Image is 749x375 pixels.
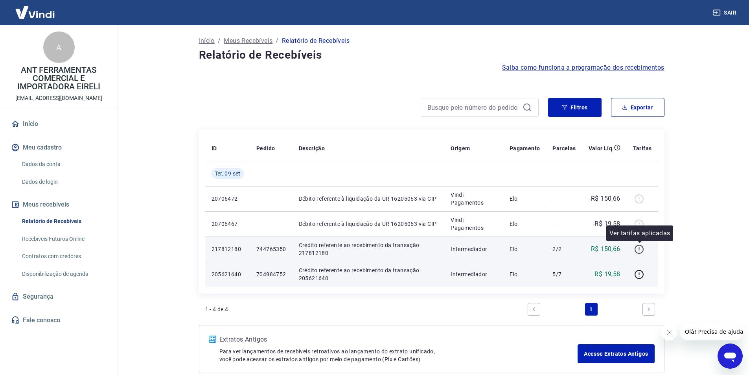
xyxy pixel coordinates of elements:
p: Relatório de Recebíveis [282,36,350,46]
p: Crédito referente ao recebimento da transação 217812180 [299,241,438,257]
p: Descrição [299,144,325,152]
span: Ter, 09 set [215,170,241,177]
button: Meu cadastro [9,139,108,156]
span: Olá! Precisa de ajuda? [5,6,66,12]
h4: Relatório de Recebíveis [199,47,664,63]
p: 205621640 [212,270,244,278]
button: Meus recebíveis [9,196,108,213]
p: [EMAIL_ADDRESS][DOMAIN_NAME] [15,94,102,102]
a: Page 1 is your current page [585,303,598,316]
img: Vindi [9,0,61,24]
p: 704984752 [256,270,286,278]
p: ID [212,144,217,152]
p: Elo [510,245,540,253]
a: Início [9,115,108,133]
p: R$ 19,58 [594,270,620,279]
p: Elo [510,220,540,228]
a: Recebíveis Futuros Online [19,231,108,247]
p: Parcelas [552,144,576,152]
a: Saiba como funciona a programação dos recebimentos [502,63,664,72]
iframe: Botão para abrir a janela de mensagens [718,344,743,369]
p: 5/7 [552,270,576,278]
p: - [552,195,576,203]
p: / [276,36,278,46]
p: Ver tarifas aplicadas [609,229,670,238]
a: Dados de login [19,174,108,190]
iframe: Fechar mensagem [661,325,677,340]
p: Débito referente à liquidação da UR 16205063 via CIP [299,220,438,228]
button: Sair [711,6,740,20]
p: Para ver lançamentos de recebíveis retroativos ao lançamento do extrato unificado, você pode aces... [219,347,578,363]
p: Elo [510,195,540,203]
p: 20706467 [212,220,244,228]
p: Intermediador [451,245,497,253]
p: Extratos Antigos [219,335,578,344]
p: Valor Líq. [589,144,614,152]
p: R$ 150,66 [591,244,620,254]
p: Intermediador [451,270,497,278]
p: 217812180 [212,245,244,253]
p: 20706472 [212,195,244,203]
a: Dados da conta [19,156,108,172]
p: Pedido [256,144,275,152]
button: Filtros [548,98,602,117]
p: ANT FERRAMENTAS COMERCIAL E IMPORTADORA EIRELI [6,66,111,91]
a: Meus Recebíveis [224,36,272,46]
a: Segurança [9,288,108,305]
p: -R$ 19,58 [593,219,620,229]
a: Next page [642,303,655,316]
a: Relatório de Recebíveis [19,213,108,229]
p: -R$ 150,66 [589,194,620,203]
p: Vindi Pagamentos [451,216,497,232]
p: Tarifas [633,144,652,152]
input: Busque pelo número do pedido [427,102,519,113]
a: Previous page [528,303,540,316]
p: 2/2 [552,245,576,253]
p: / [218,36,221,46]
button: Exportar [611,98,664,117]
p: Pagamento [510,144,540,152]
a: Disponibilização de agenda [19,266,108,282]
p: Crédito referente ao recebimento da transação 205621640 [299,266,438,282]
p: Elo [510,270,540,278]
img: ícone [209,336,216,343]
ul: Pagination [524,300,658,319]
div: A [43,31,75,63]
iframe: Mensagem da empresa [680,323,743,340]
p: 744765350 [256,245,286,253]
p: - [552,220,576,228]
a: Contratos com credores [19,248,108,264]
a: Fale conosco [9,312,108,329]
p: Origem [451,144,470,152]
p: Débito referente à liquidação da UR 16205063 via CIP [299,195,438,203]
p: 1 - 4 de 4 [205,305,228,313]
a: Início [199,36,215,46]
a: Acesse Extratos Antigos [578,344,654,363]
p: Vindi Pagamentos [451,191,497,207]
